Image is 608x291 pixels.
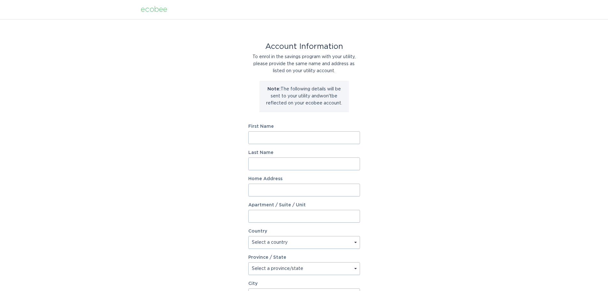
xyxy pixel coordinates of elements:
[248,203,360,207] label: Apartment / Suite / Unit
[248,150,360,155] label: Last Name
[248,124,360,129] label: First Name
[248,177,360,181] label: Home Address
[248,43,360,50] div: Account Information
[267,87,281,91] strong: Note:
[141,6,167,13] div: ecobee
[248,281,360,286] label: City
[264,86,344,107] p: The following details will be sent to your utility and won't be reflected on your ecobee account.
[248,53,360,74] div: To enrol in the savings program with your utility, please provide the same name and address as li...
[248,229,267,234] label: Country
[248,255,286,260] label: Province / State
